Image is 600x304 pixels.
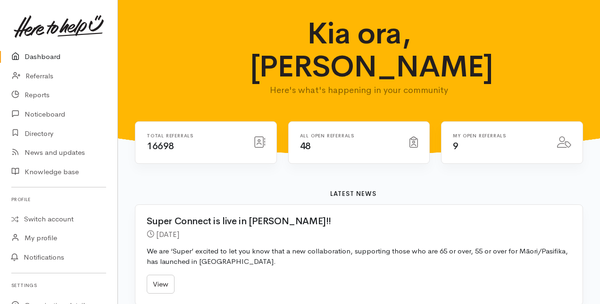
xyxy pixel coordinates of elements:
[453,133,546,138] h6: My open referrals
[156,229,179,239] time: [DATE]
[147,133,242,138] h6: Total referrals
[453,140,458,152] span: 9
[300,140,311,152] span: 48
[147,246,571,267] p: We are ‘Super’ excited to let you know that a new collaboration, supporting those who are 65 or o...
[11,279,106,292] h6: Settings
[147,275,175,294] a: View
[147,216,560,227] h2: Super Connect is live in [PERSON_NAME]!!
[300,133,399,138] h6: All open referrals
[147,140,174,152] span: 16698
[330,190,376,198] b: Latest news
[250,17,468,84] h1: Kia ora, [PERSON_NAME]
[11,193,106,206] h6: Profile
[250,84,468,97] p: Here's what's happening in your community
